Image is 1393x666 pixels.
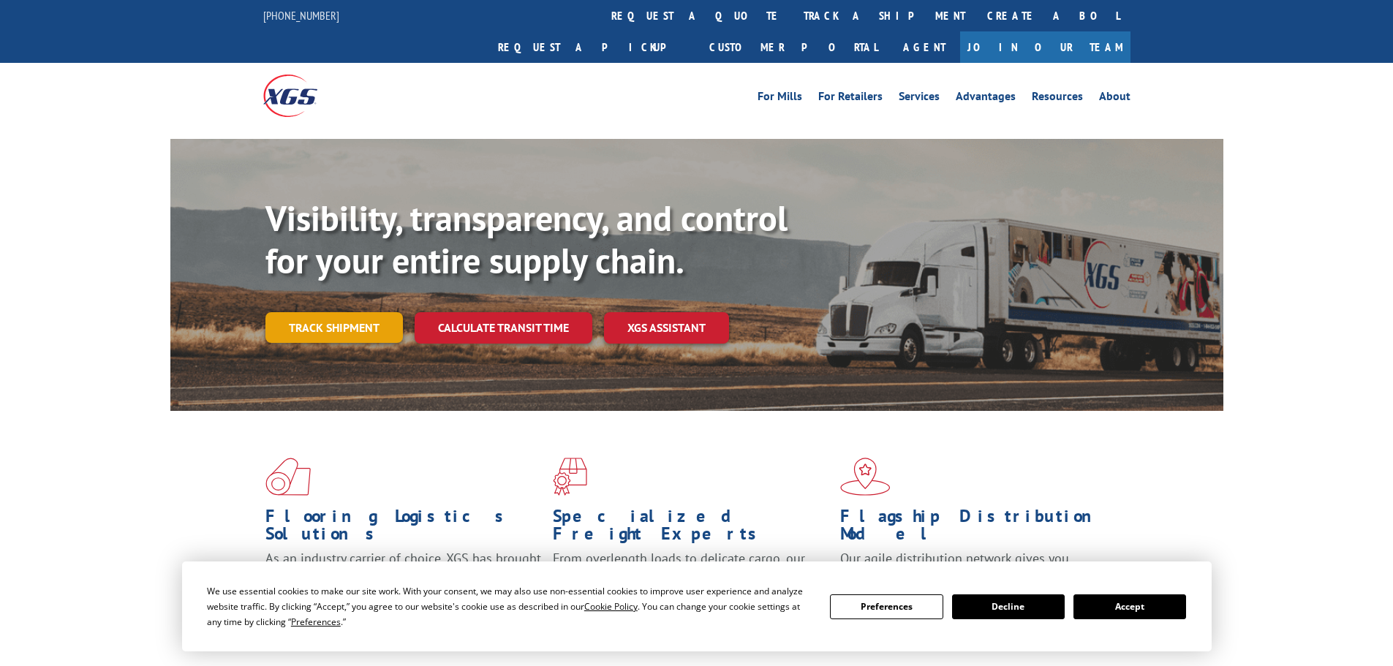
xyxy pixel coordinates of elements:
[265,195,788,283] b: Visibility, transparency, and control for your entire supply chain.
[553,507,829,550] h1: Specialized Freight Experts
[1073,594,1186,619] button: Accept
[960,31,1130,63] a: Join Our Team
[415,312,592,344] a: Calculate transit time
[830,594,943,619] button: Preferences
[952,594,1065,619] button: Decline
[840,458,891,496] img: xgs-icon-flagship-distribution-model-red
[888,31,960,63] a: Agent
[899,91,940,107] a: Services
[182,561,1212,651] div: Cookie Consent Prompt
[265,458,311,496] img: xgs-icon-total-supply-chain-intelligence-red
[818,91,883,107] a: For Retailers
[207,583,812,629] div: We use essential cookies to make our site work. With your consent, we may also use non-essential ...
[263,8,339,23] a: [PHONE_NUMBER]
[840,550,1109,584] span: Our agile distribution network gives you nationwide inventory management on demand.
[1099,91,1130,107] a: About
[553,550,829,615] p: From overlength loads to delicate cargo, our experienced staff knows the best way to move your fr...
[698,31,888,63] a: Customer Portal
[553,458,587,496] img: xgs-icon-focused-on-flooring-red
[758,91,802,107] a: For Mills
[291,616,341,628] span: Preferences
[604,312,729,344] a: XGS ASSISTANT
[584,600,638,613] span: Cookie Policy
[265,312,403,343] a: Track shipment
[265,507,542,550] h1: Flooring Logistics Solutions
[956,91,1016,107] a: Advantages
[1032,91,1083,107] a: Resources
[840,507,1117,550] h1: Flagship Distribution Model
[487,31,698,63] a: Request a pickup
[265,550,541,602] span: As an industry carrier of choice, XGS has brought innovation and dedication to flooring logistics...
